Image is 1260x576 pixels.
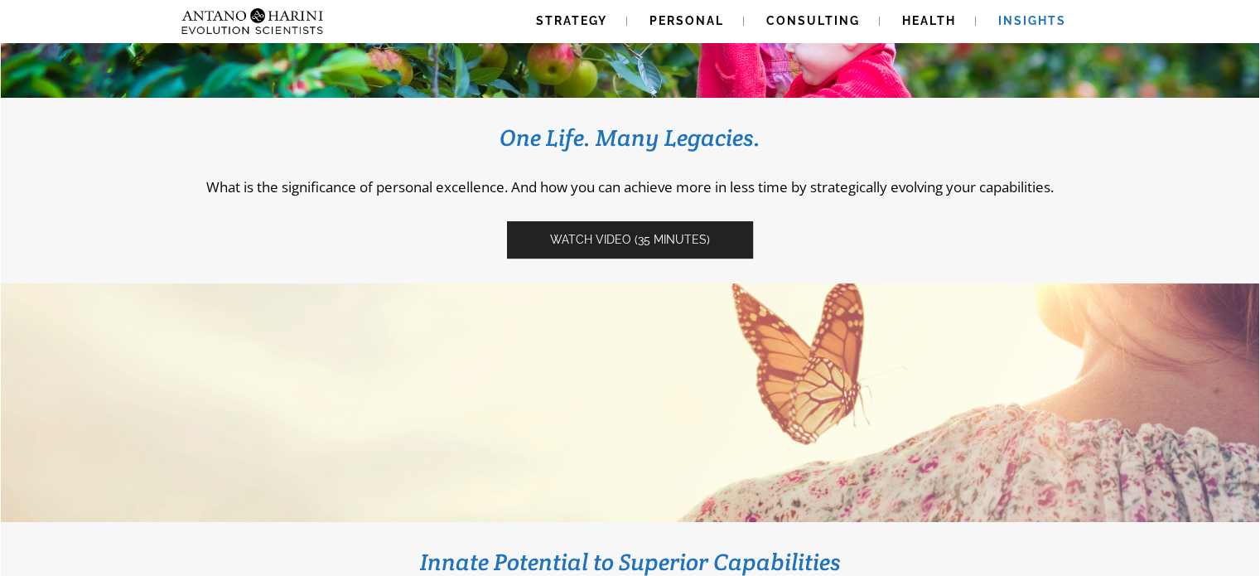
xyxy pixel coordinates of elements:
span: Insights [998,14,1066,27]
span: Strategy [536,14,607,27]
a: Watch video (35 Minutes) [507,221,753,259]
h3: One Life. Many Legacies. [26,123,1234,152]
p: What is the significance of personal excellence. And how you can achieve more in less time by str... [26,177,1234,196]
span: Watch video (35 Minutes) [550,233,710,247]
span: Health [902,14,956,27]
span: Consulting [766,14,860,27]
span: Personal [649,14,724,27]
